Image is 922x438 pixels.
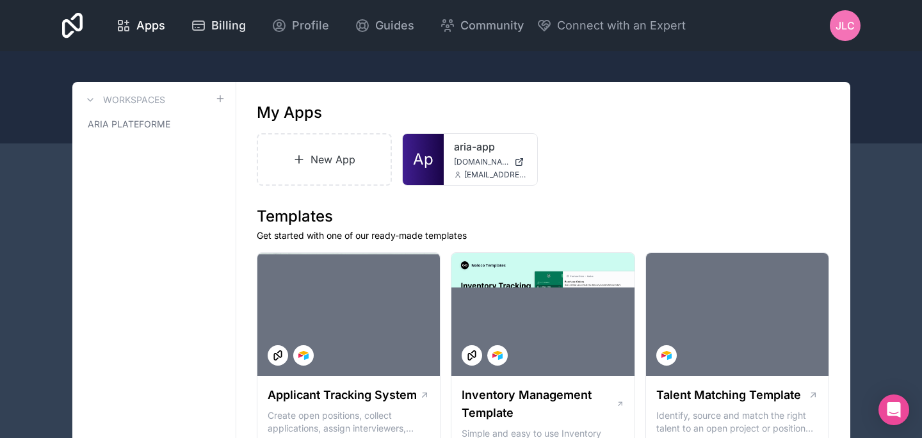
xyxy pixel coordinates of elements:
[656,409,819,435] p: Identify, source and match the right talent to an open project or position with our Talent Matchi...
[430,12,534,40] a: Community
[83,92,165,108] a: Workspaces
[268,409,430,435] p: Create open positions, collect applications, assign interviewers, centralise candidate feedback a...
[257,102,322,123] h1: My Apps
[878,394,909,425] div: Open Intercom Messenger
[464,170,527,180] span: [EMAIL_ADDRESS][DOMAIN_NAME]
[492,350,503,361] img: Airtable Logo
[454,157,527,167] a: [DOMAIN_NAME]
[537,17,686,35] button: Connect with an Expert
[836,18,855,33] span: JLC
[88,118,170,131] span: ARIA PLATEFORME
[375,17,414,35] span: Guides
[292,17,329,35] span: Profile
[181,12,256,40] a: Billing
[661,350,672,361] img: Airtable Logo
[413,149,433,170] span: Ap
[136,17,165,35] span: Apps
[261,12,339,40] a: Profile
[656,386,801,404] h1: Talent Matching Template
[83,113,225,136] a: ARIA PLATEFORME
[557,17,686,35] span: Connect with an Expert
[298,350,309,361] img: Airtable Logo
[344,12,425,40] a: Guides
[460,17,524,35] span: Community
[103,93,165,106] h3: Workspaces
[454,157,509,167] span: [DOMAIN_NAME]
[257,229,830,242] p: Get started with one of our ready-made templates
[257,206,830,227] h1: Templates
[454,139,527,154] a: aria-app
[403,134,444,185] a: Ap
[268,386,417,404] h1: Applicant Tracking System
[106,12,175,40] a: Apps
[462,386,615,422] h1: Inventory Management Template
[257,133,392,186] a: New App
[211,17,246,35] span: Billing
